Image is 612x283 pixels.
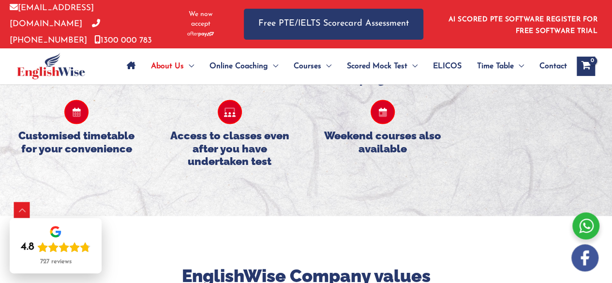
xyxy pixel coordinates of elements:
span: Courses [294,49,321,83]
div: 4.8 [21,240,34,254]
img: white-facebook.png [571,244,598,271]
a: Contact [532,49,567,83]
span: We now accept [181,10,220,29]
a: [EMAIL_ADDRESS][DOMAIN_NAME] [10,4,94,28]
div: Rating: 4.8 out of 5 [21,240,90,254]
span: Menu Toggle [321,49,331,83]
aside: Header Widget 1 [443,8,602,40]
nav: Site Navigation: Main Menu [119,49,567,83]
span: Menu Toggle [184,49,194,83]
div: 727 reviews [40,258,72,266]
a: Scored Mock TestMenu Toggle [339,49,425,83]
a: ELICOS [425,49,469,83]
a: CoursesMenu Toggle [286,49,339,83]
a: Online CoachingMenu Toggle [202,49,286,83]
span: Time Table [477,49,514,83]
img: Afterpay-Logo [187,31,214,37]
h5: Weekend courses also available [316,129,449,155]
a: Free PTE/IELTS Scorecard Assessment [244,9,423,39]
a: About UsMenu Toggle [143,49,202,83]
a: Time TableMenu Toggle [469,49,532,83]
span: Online Coaching [209,49,268,83]
span: Scored Mock Test [347,49,407,83]
a: AI SCORED PTE SOFTWARE REGISTER FOR FREE SOFTWARE TRIAL [448,16,598,35]
a: View Shopping Cart, empty [577,57,595,76]
span: Menu Toggle [407,49,418,83]
span: Menu Toggle [514,49,524,83]
h5: Customised timetable for your convenience [10,129,143,155]
span: About Us [151,49,184,83]
img: cropped-ew-logo [17,53,85,79]
span: ELICOS [433,49,462,83]
h5: Access to classes even after you have undertaken test [163,129,296,167]
a: [PHONE_NUMBER] [10,20,100,44]
span: Contact [539,49,567,83]
span: Menu Toggle [268,49,278,83]
a: 1300 000 783 [94,36,152,45]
